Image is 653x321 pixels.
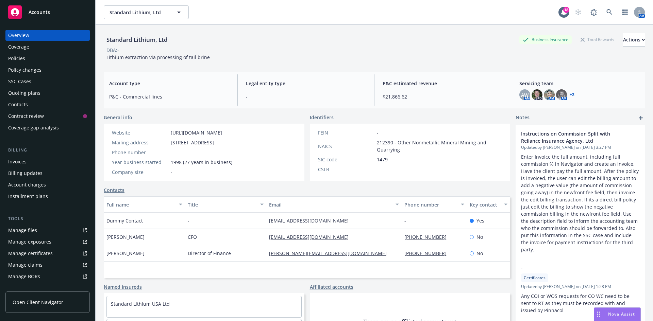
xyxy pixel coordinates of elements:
a: Policies [5,53,90,64]
div: Manage BORs [8,271,40,282]
span: [STREET_ADDRESS] [171,139,214,146]
span: Certificates [524,275,546,281]
span: [PERSON_NAME] [106,250,145,257]
a: Quoting plans [5,88,90,99]
a: Manage files [5,225,90,236]
a: - [404,217,412,224]
div: Billing [5,147,90,154]
span: Notes [516,114,530,122]
span: Standard Lithium, Ltd [110,9,168,16]
span: Any COI or WOS requests for CO WC need to be sent to RT as they must be recorded with and issued ... [521,293,631,314]
span: $21,866.62 [383,93,503,100]
div: Full name [106,201,175,208]
div: Website [112,129,168,136]
div: Coverage [8,41,29,52]
a: Summary of insurance [5,283,90,293]
div: Manage exposures [8,236,51,247]
span: - [377,129,379,136]
a: Contacts [104,186,124,194]
span: Identifiers [310,114,334,121]
button: Nova Assist [594,307,641,321]
div: Overview [8,30,29,41]
div: Account charges [8,179,46,190]
div: Phone number [112,149,168,156]
a: Coverage [5,41,90,52]
span: Nova Assist [608,311,635,317]
span: 212390 - Other Nonmetallic Mineral Mining and Quarrying [377,139,502,153]
span: Updated by [PERSON_NAME] on [DATE] 1:28 PM [521,284,639,290]
div: Policy changes [8,65,41,75]
a: Manage BORs [5,271,90,282]
a: Accounts [5,3,90,22]
span: CFO [188,233,197,240]
div: DBA: - [106,47,119,54]
div: Policies [8,53,25,64]
a: Manage exposures [5,236,90,247]
div: Manage certificates [8,248,53,259]
span: AW [521,91,529,99]
span: - [246,93,366,100]
span: Account type [109,80,229,87]
span: Legal entity type [246,80,366,87]
span: Open Client Navigator [13,299,63,306]
a: add [637,114,645,122]
a: [URL][DOMAIN_NAME] [171,129,222,136]
div: Quoting plans [8,88,40,99]
span: - [188,217,189,224]
div: Billing updates [8,168,43,179]
span: 1998 (27 years in business) [171,159,232,166]
a: [PHONE_NUMBER] [404,234,452,240]
a: [EMAIL_ADDRESS][DOMAIN_NAME] [269,217,354,224]
span: Updated by [PERSON_NAME] on [DATE] 3:27 PM [521,144,639,150]
div: Summary of insurance [8,283,60,293]
div: Title [188,201,256,208]
div: Actions [623,33,645,46]
a: Contract review [5,111,90,122]
span: - [377,166,379,173]
div: Contract review [8,111,44,122]
div: SIC code [318,156,374,163]
a: Manage certificates [5,248,90,259]
div: -CertificatesUpdatedby [PERSON_NAME] on [DATE] 1:28 PMAny COI or WOS requests for CO WC need to b... [516,258,645,319]
a: Policy changes [5,65,90,75]
a: SSC Cases [5,76,90,87]
span: Instructions on Commission Split with Reliance Insurance Agency, Ltd [521,130,622,144]
div: Contacts [8,99,28,110]
span: - [171,149,172,156]
a: Contacts [5,99,90,110]
a: Account charges [5,179,90,190]
button: Actions [623,33,645,47]
div: Total Rewards [577,35,618,44]
span: - [521,264,622,271]
div: Mailing address [112,139,168,146]
button: Title [185,196,266,213]
div: Manage claims [8,260,43,270]
div: Key contact [470,201,500,208]
div: FEIN [318,129,374,136]
div: Coverage gap analysis [8,122,59,133]
a: Report a Bug [587,5,601,19]
button: Email [266,196,402,213]
span: No [476,250,483,257]
span: Dummy Contact [106,217,143,224]
a: [EMAIL_ADDRESS][DOMAIN_NAME] [269,234,354,240]
div: Standard Lithium, Ltd [104,35,170,44]
span: Servicing team [519,80,639,87]
button: Full name [104,196,185,213]
button: Standard Lithium, Ltd [104,5,189,19]
a: Coverage gap analysis [5,122,90,133]
div: NAICS [318,143,374,150]
div: Drag to move [594,308,603,321]
div: Phone number [404,201,456,208]
img: photo [556,89,567,100]
button: Key contact [467,196,510,213]
a: Search [603,5,616,19]
div: Installment plans [8,191,48,202]
a: Billing updates [5,168,90,179]
button: Phone number [402,196,467,213]
div: 18 [563,7,569,13]
img: photo [544,89,555,100]
span: Enter Invoice the full amount, including full commission % in Navigator and create an invoice. Ha... [521,154,640,253]
span: Accounts [29,10,50,15]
